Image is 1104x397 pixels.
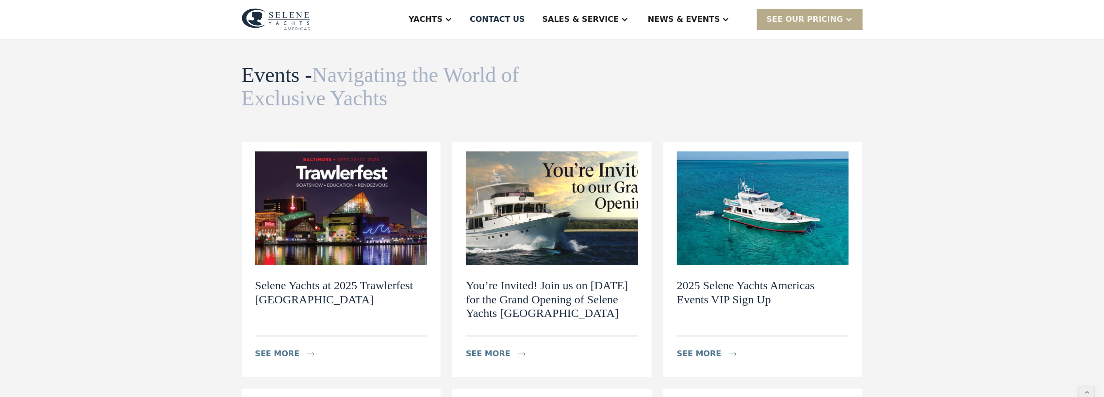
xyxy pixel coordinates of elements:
h2: You’re Invited! Join us on [DATE] for the Grand Opening of Selene Yachts [GEOGRAPHIC_DATA] [466,279,638,320]
a: 2025 Selene Yachts Americas Events VIP Sign Upsee moreicon [663,142,863,377]
div: see more [466,348,511,360]
div: see more [255,348,300,360]
div: SEE Our Pricing [757,9,863,30]
div: Yachts [409,14,443,25]
img: icon [729,352,737,356]
h2: 2025 Selene Yachts Americas Events VIP Sign Up [677,279,849,307]
a: You’re Invited! Join us on [DATE] for the Grand Opening of Selene Yachts [GEOGRAPHIC_DATA]see mor... [452,142,652,377]
span: Navigating the World of Exclusive Yachts [242,63,519,110]
div: Contact US [470,14,525,25]
div: Sales & Service [543,14,619,25]
h1: Events - [242,64,522,111]
img: icon [518,352,526,356]
h2: Selene Yachts at 2025 Trawlerfest [GEOGRAPHIC_DATA] [255,279,428,307]
img: icon [307,352,314,356]
a: Selene Yachts at 2025 Trawlerfest [GEOGRAPHIC_DATA]see moreicon [242,142,441,377]
img: logo [242,8,310,31]
div: SEE Our Pricing [767,14,843,25]
div: see more [677,348,722,360]
div: News & EVENTS [648,14,720,25]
